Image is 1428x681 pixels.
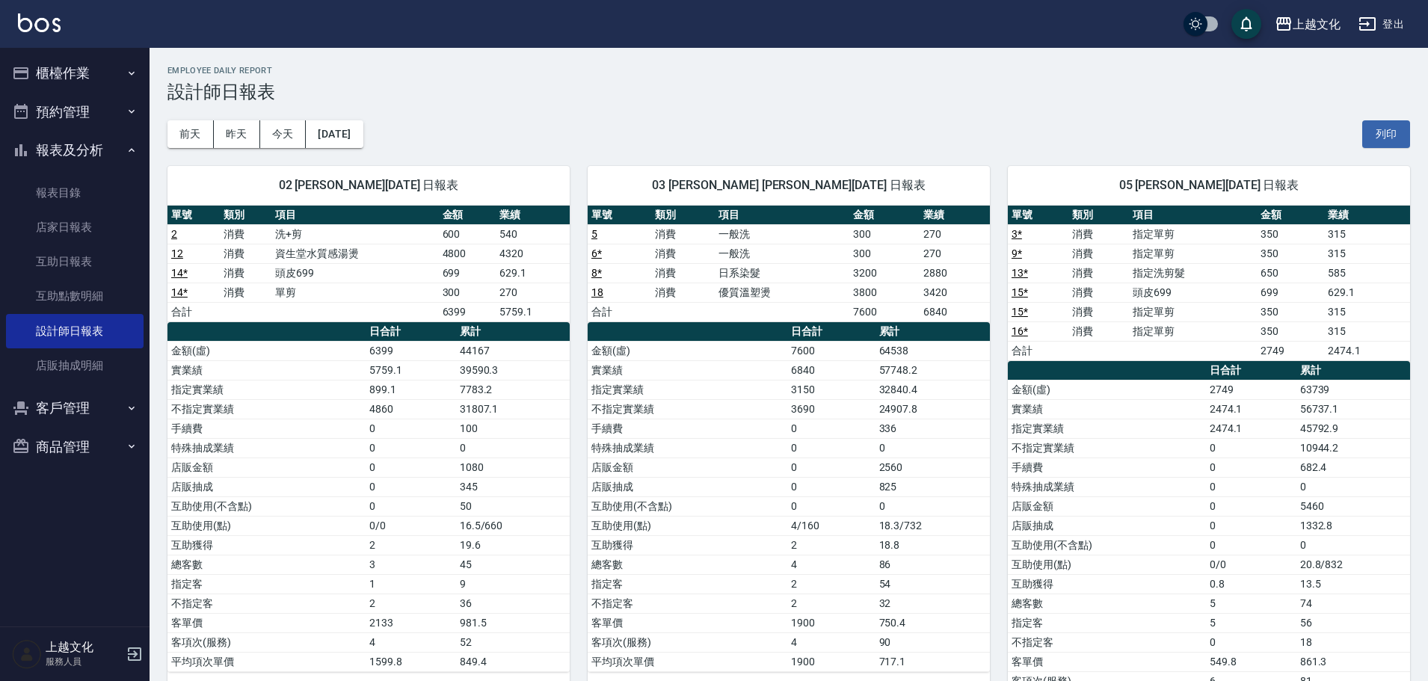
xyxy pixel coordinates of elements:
[715,283,849,302] td: 優質溫塑燙
[875,613,990,632] td: 750.4
[787,555,875,574] td: 4
[1129,263,1257,283] td: 指定洗剪髮
[588,438,787,457] td: 特殊抽成業績
[875,419,990,438] td: 336
[1296,477,1410,496] td: 0
[220,283,272,302] td: 消費
[271,263,438,283] td: 頭皮699
[849,302,920,321] td: 7600
[271,206,438,225] th: 項目
[456,594,570,613] td: 36
[496,302,570,321] td: 5759.1
[875,632,990,652] td: 90
[456,438,570,457] td: 0
[1296,613,1410,632] td: 56
[167,652,366,671] td: 平均項次單價
[6,279,144,313] a: 互助點數明細
[787,399,875,419] td: 3690
[167,66,1410,76] h2: Employee Daily Report
[456,360,570,380] td: 39590.3
[1324,206,1410,225] th: 業績
[875,457,990,477] td: 2560
[849,263,920,283] td: 3200
[1068,321,1129,341] td: 消費
[366,496,456,516] td: 0
[1206,438,1296,457] td: 0
[6,210,144,244] a: 店家日報表
[1296,594,1410,613] td: 74
[715,224,849,244] td: 一般洗
[167,399,366,419] td: 不指定實業績
[1008,535,1206,555] td: 互助使用(不含點)
[1206,380,1296,399] td: 2749
[1324,341,1410,360] td: 2474.1
[651,283,715,302] td: 消費
[875,555,990,574] td: 86
[167,322,570,672] table: a dense table
[167,206,220,225] th: 單號
[12,639,42,669] img: Person
[1296,361,1410,380] th: 累計
[271,244,438,263] td: 資生堂水質感湯燙
[588,322,990,672] table: a dense table
[167,302,220,321] td: 合計
[1296,516,1410,535] td: 1332.8
[588,206,651,225] th: 單號
[787,632,875,652] td: 4
[849,283,920,302] td: 3800
[787,457,875,477] td: 0
[366,516,456,535] td: 0/0
[875,496,990,516] td: 0
[167,360,366,380] td: 實業績
[588,613,787,632] td: 客單價
[366,652,456,671] td: 1599.8
[6,389,144,428] button: 客戶管理
[366,535,456,555] td: 2
[787,496,875,516] td: 0
[167,438,366,457] td: 特殊抽成業績
[306,120,363,148] button: [DATE]
[1026,178,1392,193] span: 05 [PERSON_NAME][DATE] 日報表
[787,613,875,632] td: 1900
[6,428,144,466] button: 商品管理
[1008,206,1410,361] table: a dense table
[715,206,849,225] th: 項目
[1008,341,1068,360] td: 合計
[456,419,570,438] td: 100
[849,244,920,263] td: 300
[1296,535,1410,555] td: 0
[787,380,875,399] td: 3150
[496,206,570,225] th: 業績
[1008,419,1206,438] td: 指定實業績
[167,496,366,516] td: 互助使用(不含點)
[1206,399,1296,419] td: 2474.1
[920,263,990,283] td: 2880
[271,224,438,244] td: 洗+剪
[1324,321,1410,341] td: 315
[1008,380,1206,399] td: 金額(虛)
[787,360,875,380] td: 6840
[366,477,456,496] td: 0
[1008,206,1068,225] th: 單號
[1008,652,1206,671] td: 客單價
[456,613,570,632] td: 981.5
[1129,302,1257,321] td: 指定單剪
[6,131,144,170] button: 報表及分析
[920,224,990,244] td: 270
[1206,652,1296,671] td: 549.8
[366,574,456,594] td: 1
[875,438,990,457] td: 0
[651,206,715,225] th: 類別
[588,632,787,652] td: 客項次(服務)
[46,640,122,655] h5: 上越文化
[920,244,990,263] td: 270
[6,244,144,279] a: 互助日報表
[1008,477,1206,496] td: 特殊抽成業績
[167,594,366,613] td: 不指定客
[167,206,570,322] table: a dense table
[1296,380,1410,399] td: 63739
[6,314,144,348] a: 設計師日報表
[6,176,144,210] a: 報表目錄
[588,594,787,613] td: 不指定客
[439,224,496,244] td: 600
